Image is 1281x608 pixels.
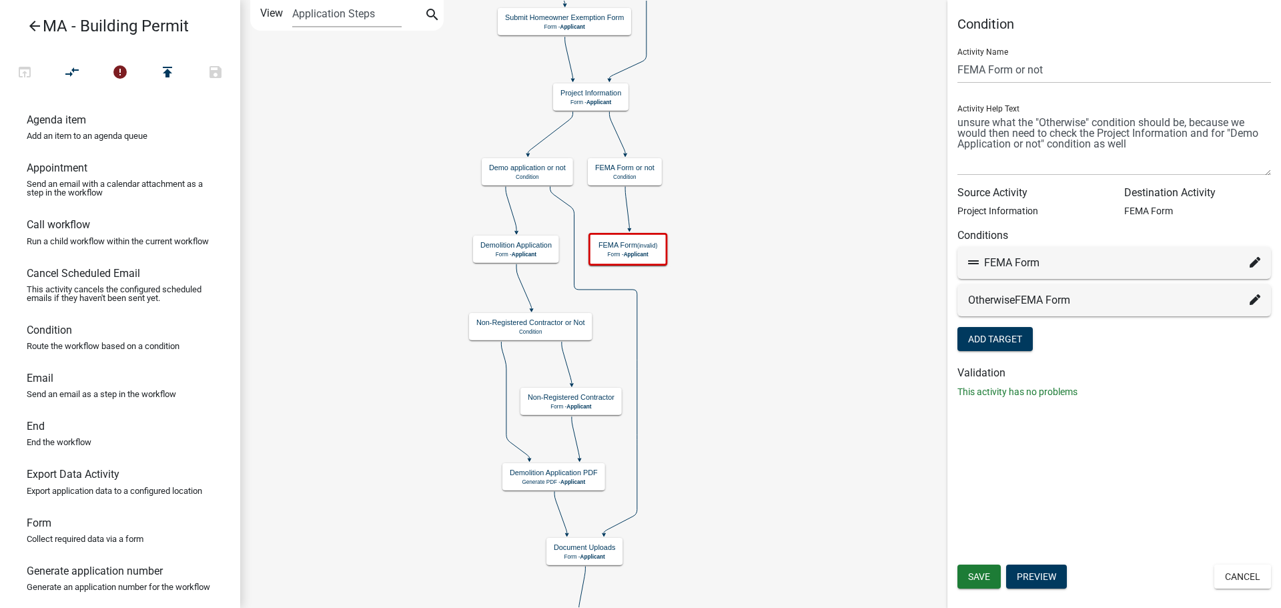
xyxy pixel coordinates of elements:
i: open_in_browser [17,64,33,83]
p: Generate an application number for the workflow [27,583,210,591]
p: Export application data to a configured location [27,487,202,495]
i: save [207,64,224,83]
small: (invalid) [637,242,657,249]
p: This activity cancels the configured scheduled emails if they haven't been sent yet. [27,285,213,302]
button: Preview [1006,565,1067,589]
h5: Condition [957,16,1271,32]
h6: Destination Activity [1124,186,1271,199]
span: Applicant [624,251,649,258]
h6: Appointment [27,162,87,174]
h5: Submit Homeowner Exemption Form [505,13,624,22]
span: Save [968,571,990,582]
p: Form - [480,251,552,258]
p: Condition [489,174,566,180]
h6: Validation [957,366,1271,379]
span: Applicant [560,23,584,30]
button: Auto Layout [48,59,96,87]
h5: Non-Registered Contractor or Not [476,318,585,327]
p: Route the workflow based on a condition [27,342,179,350]
h6: Agenda item [27,113,86,126]
p: This activity has no problems [957,385,1271,399]
span: FEMA Form [1015,294,1070,306]
i: search [424,7,440,25]
button: search [422,5,443,27]
i: error [112,64,128,83]
p: FEMA Form [1124,204,1271,218]
p: Form - [598,251,658,258]
p: Add an item to an agenda queue [27,131,147,140]
p: Condition [476,328,585,335]
p: Collect required data via a form [27,535,143,543]
i: arrow_back [27,18,43,37]
h5: Non-Registered Contractor [528,393,614,402]
span: Applicant [586,99,611,105]
div: FEMA Form [968,255,1260,271]
p: Send an email as a step in the workflow [27,390,176,398]
p: Form - [560,99,621,105]
h5: Project Information [560,89,621,97]
button: Publish [143,59,191,87]
h5: Document Uploads [554,543,616,552]
p: Form - [554,553,616,560]
h6: End [27,420,45,432]
h5: FEMA Form or not [595,164,655,172]
i: compare_arrows [65,64,81,83]
h5: FEMA Form [598,241,658,250]
button: Cancel [1214,565,1271,589]
h6: Export Data Activity [27,468,119,481]
h6: Email [27,372,53,384]
button: 3 problems in this workflow [96,59,144,87]
span: Applicant [566,403,591,410]
p: Generate PDF - [510,479,598,485]
h5: Demolition Application PDF [510,469,598,477]
h6: Call workflow [27,218,90,231]
h6: Cancel Scheduled Email [27,267,140,280]
h5: Demolition Application [480,241,552,250]
h6: Source Activity [957,186,1104,199]
button: Add Target [957,327,1033,351]
div: Otherwise [968,292,1260,308]
span: Applicant [560,479,585,485]
div: Workflow actions [1,59,240,91]
h6: Conditions [957,229,1271,242]
p: Send an email with a calendar attachment as a step in the workflow [27,180,213,197]
h6: Generate application number [27,565,163,577]
span: Applicant [580,553,605,560]
button: Test Workflow [1,59,49,87]
h5: Demo application or not [489,164,566,172]
button: Save [191,59,240,87]
span: Applicant [512,251,536,258]
button: Save [957,565,1001,589]
p: Condition [595,174,655,180]
p: Project Information [957,204,1104,218]
i: publish [159,64,175,83]
p: Form - [528,403,614,410]
h6: Form [27,517,51,529]
a: MA - Building Permit [11,11,219,41]
p: End the workflow [27,438,91,446]
h6: Condition [27,324,72,336]
p: Form - [505,23,624,30]
p: Run a child workflow within the current workflow [27,237,209,246]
